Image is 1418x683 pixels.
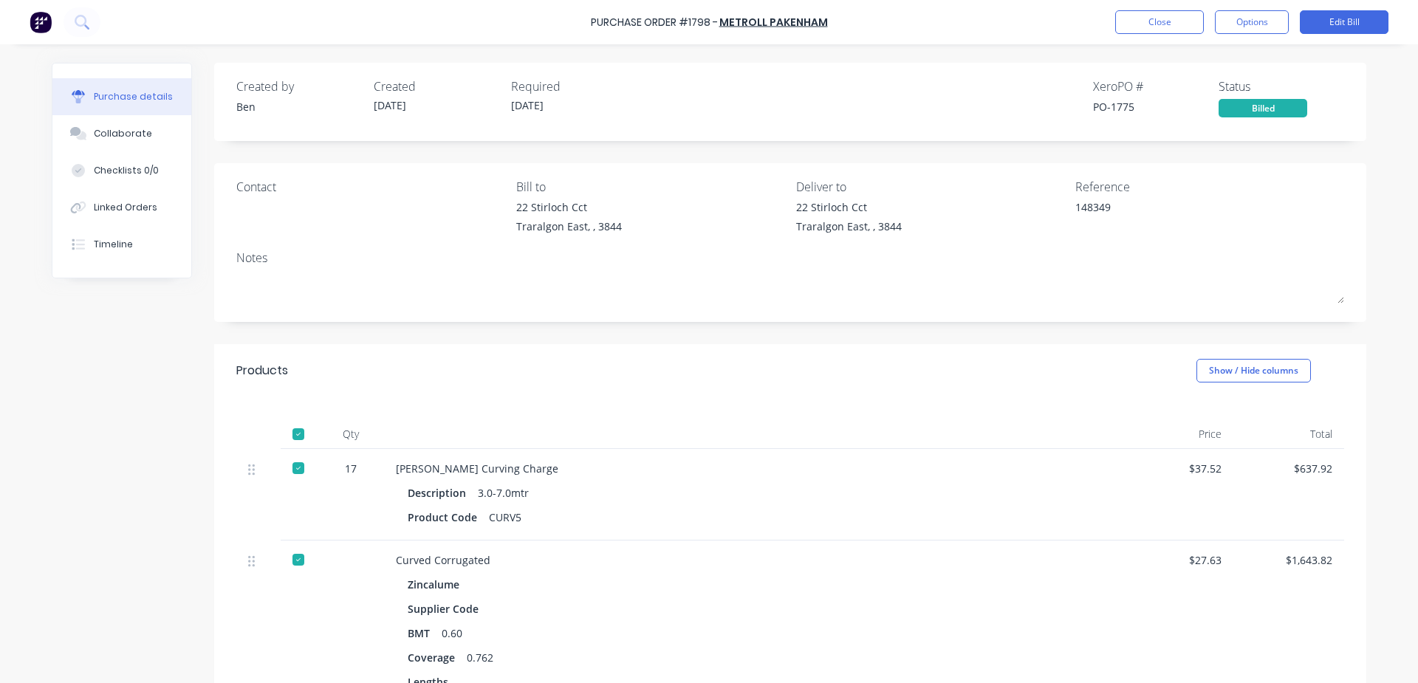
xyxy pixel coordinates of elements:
div: 0.60 [442,622,462,644]
div: Required [511,78,637,95]
button: Collaborate [52,115,191,152]
textarea: 148349 [1075,199,1260,233]
div: Collaborate [94,127,152,140]
div: 22 Stirloch Cct [796,199,902,215]
div: Traralgon East, , 3844 [796,219,902,234]
div: Notes [236,249,1344,267]
div: Ben [236,99,362,114]
div: Coverage [408,647,467,668]
button: Timeline [52,226,191,263]
img: Factory [30,11,52,33]
div: BMT [408,622,442,644]
div: Products [236,362,288,380]
div: Traralgon East, , 3844 [516,219,622,234]
div: Checklists 0/0 [94,164,159,177]
button: Options [1215,10,1289,34]
div: $37.52 [1134,461,1222,476]
div: Linked Orders [94,201,157,214]
div: Purchase details [94,90,173,103]
div: Xero PO # [1093,78,1219,95]
div: Billed [1219,99,1307,117]
div: Qty [318,419,384,449]
div: 0.762 [467,647,493,668]
div: Total [1233,419,1344,449]
div: $637.92 [1245,461,1332,476]
div: $1,643.82 [1245,552,1332,568]
div: Deliver to [796,178,1065,196]
button: Purchase details [52,78,191,115]
div: $27.63 [1134,552,1222,568]
div: Zincalume [408,574,465,595]
div: Created [374,78,499,95]
div: 3.0-7.0mtr [478,482,529,504]
div: PO-1775 [1093,99,1219,114]
div: Curved Corrugated [396,552,1111,568]
div: Status [1219,78,1344,95]
div: Bill to [516,178,785,196]
button: Linked Orders [52,189,191,226]
div: Supplier Code [408,598,490,619]
button: Checklists 0/0 [52,152,191,189]
div: Product Code [408,507,489,528]
div: Description [408,482,478,504]
div: Purchase Order #1798 - [591,15,718,30]
div: 17 [329,461,372,476]
div: Created by [236,78,362,95]
a: METROLL PAKENHAM [719,15,828,30]
button: Edit Bill [1300,10,1388,34]
div: 22 Stirloch Cct [516,199,622,215]
div: Reference [1075,178,1344,196]
div: Price [1123,419,1233,449]
div: Contact [236,178,505,196]
div: Timeline [94,238,133,251]
button: Close [1115,10,1204,34]
div: [PERSON_NAME] Curving Charge [396,461,1111,476]
button: Show / Hide columns [1196,359,1311,382]
div: CURV5 [489,507,521,528]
